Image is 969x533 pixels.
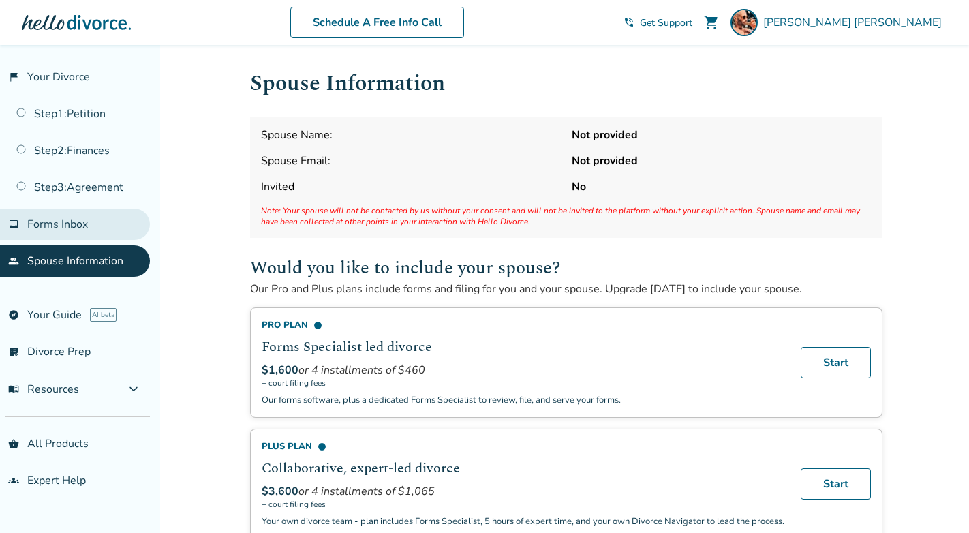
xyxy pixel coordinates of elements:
[262,458,784,478] h2: Collaborative, expert-led divorce
[261,205,872,227] span: Note: Your spouse will not be contacted by us without your consent and will not be invited to the...
[261,127,561,142] span: Spouse Name:
[901,468,969,533] iframe: Chat Widget
[318,442,326,451] span: info
[8,346,19,357] span: list_alt_check
[763,15,947,30] span: [PERSON_NAME] [PERSON_NAME]
[624,17,634,28] span: phone_in_talk
[730,9,758,36] img: Martin Petracca
[8,475,19,486] span: groups
[262,484,784,499] div: or 4 installments of $1,065
[8,382,79,397] span: Resources
[261,153,561,168] span: Spouse Email:
[262,378,784,389] span: + court filing fees
[290,7,464,38] a: Schedule A Free Info Call
[8,72,19,82] span: flag_2
[250,67,882,100] h1: Spouse Information
[262,484,298,499] span: $3,600
[8,256,19,266] span: people
[8,219,19,230] span: inbox
[125,381,142,397] span: expand_more
[262,515,784,528] p: Your own divorce team - plan includes Forms Specialist, 5 hours of expert time, and your own Divo...
[801,347,871,378] a: Start
[262,319,784,331] div: Pro Plan
[572,127,872,142] strong: Not provided
[624,16,692,29] a: phone_in_talkGet Support
[313,321,322,330] span: info
[90,308,117,322] span: AI beta
[640,16,692,29] span: Get Support
[572,153,872,168] strong: Not provided
[572,179,872,194] strong: No
[27,217,88,232] span: Forms Inbox
[262,440,784,453] div: Plus Plan
[261,179,561,194] span: Invited
[8,309,19,320] span: explore
[703,14,720,31] span: shopping_cart
[262,394,784,406] p: Our forms software, plus a dedicated Forms Specialist to review, file, and serve your forms.
[262,363,784,378] div: or 4 installments of $460
[801,468,871,500] a: Start
[262,337,784,357] h2: Forms Specialist led divorce
[8,438,19,449] span: shopping_basket
[8,384,19,395] span: menu_book
[262,499,784,510] span: + court filing fees
[250,281,882,296] p: Our Pro and Plus plans include forms and filing for you and your spouse. Upgrade [DATE] to includ...
[250,254,882,281] h2: Would you like to include your spouse?
[262,363,298,378] span: $1,600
